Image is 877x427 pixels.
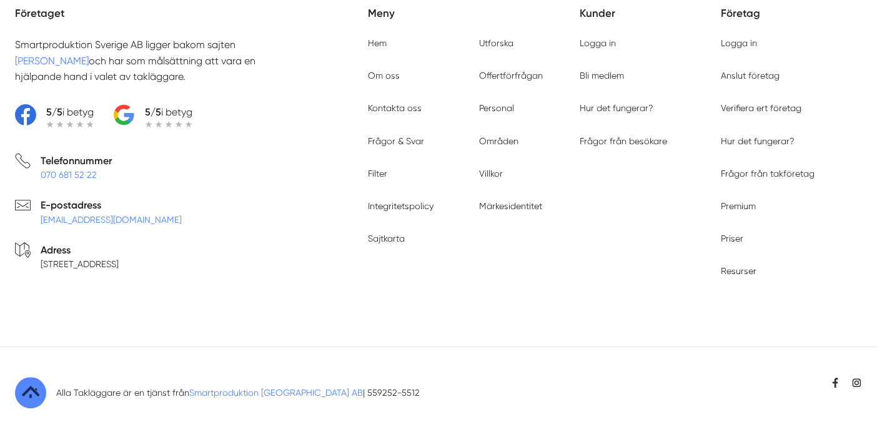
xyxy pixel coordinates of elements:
[721,103,801,113] a: Verifiera ert företag
[41,242,119,258] p: Adress
[368,201,434,211] a: Integritetspolicy
[189,388,363,398] a: Smartproduktion [GEOGRAPHIC_DATA] AB
[721,5,862,37] h5: Företag
[145,104,192,120] p: i betyg
[479,38,513,48] a: Utforska
[368,5,580,37] h5: Meny
[580,38,616,48] a: Logga in
[721,71,780,81] a: Anslut företag
[479,136,518,146] a: Områden
[15,377,46,408] img: Favikon till Alla Takläggare
[46,106,62,118] strong: 5/5
[145,106,161,118] strong: 5/5
[721,233,743,243] a: Priser
[721,38,757,48] a: Logga in
[851,377,862,388] a: https://www.instagram.com/allataklaggare/
[721,201,756,211] a: Premium
[368,71,400,81] a: Om oss
[479,103,514,113] a: Personal
[479,169,503,179] a: Villkor
[580,103,653,113] a: Hur det fungerar?
[721,136,795,146] a: Hur det fungerar?
[15,153,31,169] svg: Telefon
[368,169,387,179] a: Filter
[580,71,624,81] a: Bli medlem
[41,258,119,270] p: [STREET_ADDRESS]
[368,136,424,146] a: Frågor & Svar
[41,197,182,213] p: E-postadress
[721,169,815,179] a: Frågor från takföretag
[56,386,420,399] p: Alla Takläggare är en tjänst från | 559252-5512
[15,37,295,84] p: Smartproduktion Sverige AB ligger bakom sajten och har som målsättning att vara en hjälpande hand...
[479,71,543,81] a: Offertförfrågan
[41,153,112,169] p: Telefonnummer
[368,103,422,113] a: Kontakta oss
[479,201,542,211] a: Märkesidentitet
[580,5,721,37] h5: Kunder
[830,377,841,388] a: https://www.facebook.com/smartproduktion
[580,136,667,146] a: Frågor från besökare
[46,104,94,120] p: i betyg
[41,170,97,180] a: 070 681 52 22
[15,55,89,67] a: [PERSON_NAME]
[721,266,756,276] a: Resurser
[368,233,405,243] a: Sajtkarta
[15,104,94,127] a: 5/5i betyg
[41,215,182,225] a: [EMAIL_ADDRESS][DOMAIN_NAME]
[15,5,368,37] h5: Företaget
[368,38,387,48] a: Hem
[114,104,192,127] a: 5/5i betyg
